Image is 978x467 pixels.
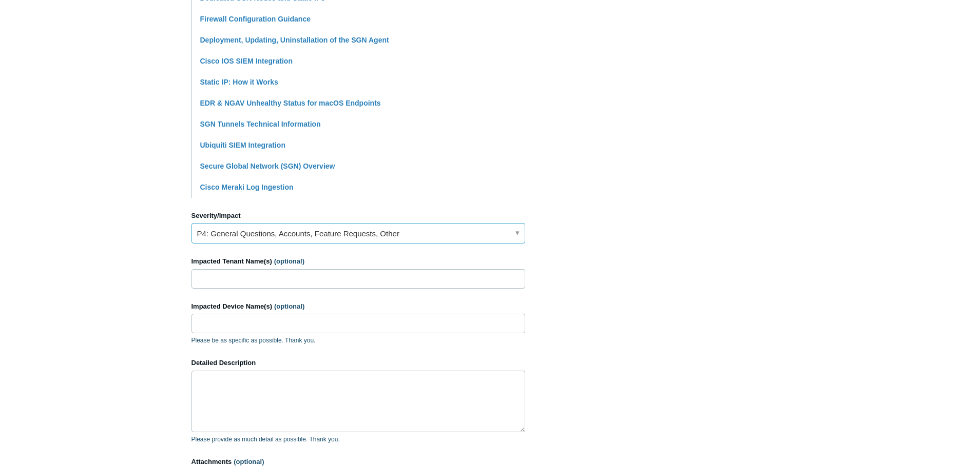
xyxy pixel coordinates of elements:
[200,141,285,149] a: Ubiquiti SIEM Integration
[200,36,389,44] a: Deployment, Updating, Uninstallation of the SGN Agent
[200,99,381,107] a: EDR & NGAV Unhealthy Status for macOS Endpoints
[191,435,525,444] p: Please provide as much detail as possible. Thank you.
[274,257,304,265] span: (optional)
[191,256,525,267] label: Impacted Tenant Name(s)
[191,301,525,312] label: Impacted Device Name(s)
[191,336,525,345] p: Please be as specific as possible. Thank you.
[200,120,321,128] a: SGN Tunnels Technical Information
[200,57,293,65] a: Cisco IOS SIEM Integration
[191,211,525,221] label: Severity/Impact
[191,457,525,467] label: Attachments
[191,223,525,243] a: P4: General Questions, Accounts, Feature Requests, Other
[200,162,335,170] a: Secure Global Network (SGN) Overview
[200,15,311,23] a: Firewall Configuration Guidance
[274,302,304,310] span: (optional)
[200,183,294,191] a: Cisco Meraki Log Ingestion
[200,78,278,86] a: Static IP: How it Works
[234,458,264,465] span: (optional)
[191,358,525,368] label: Detailed Description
